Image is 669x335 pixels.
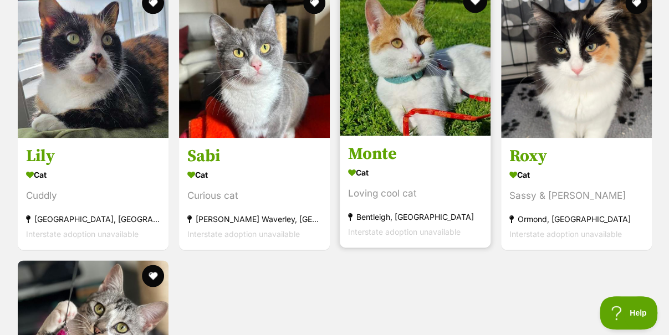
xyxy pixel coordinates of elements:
h3: Lily [26,146,160,167]
h3: Roxy [509,146,644,167]
div: Cat [187,167,321,183]
div: Curious cat [187,188,321,203]
h3: Sabi [187,146,321,167]
button: favourite [142,265,164,287]
div: Bentleigh, [GEOGRAPHIC_DATA] [348,209,482,224]
div: Cuddly [26,188,160,203]
a: Monte Cat Loving cool cat Bentleigh, [GEOGRAPHIC_DATA] Interstate adoption unavailable favourite [340,135,491,248]
a: Lily Cat Cuddly [GEOGRAPHIC_DATA], [GEOGRAPHIC_DATA] Interstate adoption unavailable favourite [18,137,168,250]
span: Interstate adoption unavailable [509,229,622,239]
span: Interstate adoption unavailable [187,229,300,239]
a: Sabi Cat Curious cat [PERSON_NAME] Waverley, [GEOGRAPHIC_DATA] Interstate adoption unavailable fa... [179,137,330,250]
a: Roxy Cat Sassy & [PERSON_NAME] Ormond, [GEOGRAPHIC_DATA] Interstate adoption unavailable favourite [501,137,652,250]
div: Ormond, [GEOGRAPHIC_DATA] [509,212,644,226]
span: Interstate adoption unavailable [26,229,139,239]
iframe: Help Scout Beacon - Open [600,296,658,329]
div: Loving cool cat [348,186,482,201]
div: [PERSON_NAME] Waverley, [GEOGRAPHIC_DATA] [187,212,321,226]
div: [GEOGRAPHIC_DATA], [GEOGRAPHIC_DATA] [26,212,160,226]
div: Cat [348,164,482,181]
h3: Monte [348,143,482,164]
div: Cat [509,167,644,183]
span: Interstate adoption unavailable [348,227,461,236]
div: Sassy & [PERSON_NAME] [509,188,644,203]
div: Cat [26,167,160,183]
